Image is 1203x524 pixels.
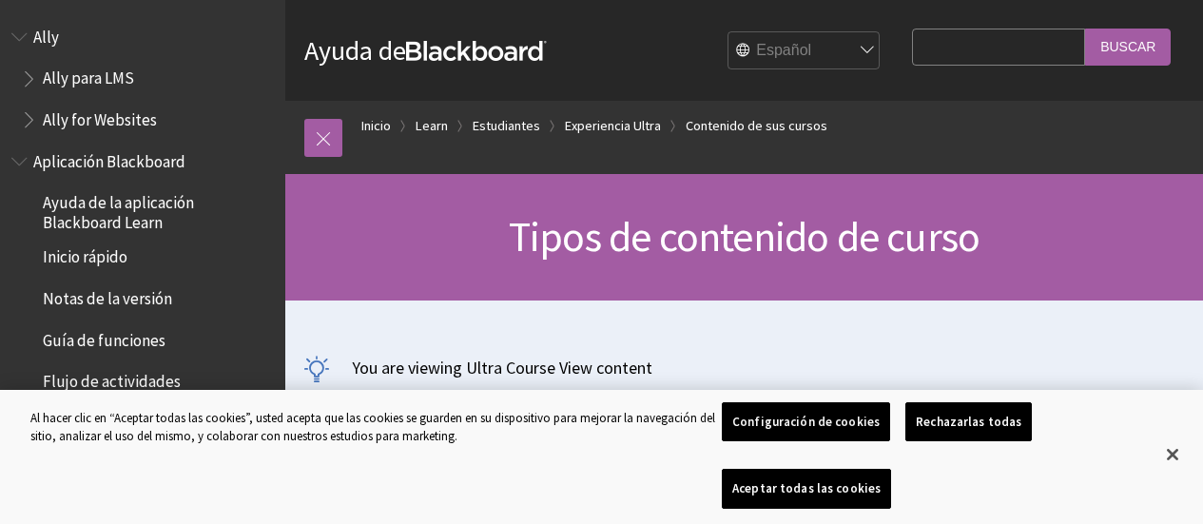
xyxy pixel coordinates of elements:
span: Ally for Websites [43,104,157,129]
span: Notas de la versión [43,282,172,308]
strong: Blackboard [406,41,547,61]
a: Learn [416,114,448,138]
select: Site Language Selector [728,32,881,70]
nav: Book outline for Anthology Ally Help [11,21,274,136]
p: You are viewing Ultra Course View content [304,356,1184,379]
a: Contenido de sus cursos [686,114,827,138]
button: Rechazarlas todas [905,402,1032,442]
a: Experiencia Ultra [565,114,661,138]
input: Buscar [1085,29,1171,66]
span: Aplicación Blackboard [33,146,185,171]
span: Flujo de actividades [43,366,181,392]
span: Ayuda de la aplicación Blackboard Learn [43,187,272,232]
span: Tipos de contenido de curso [509,210,980,262]
a: Inicio [361,114,391,138]
span: Ally [33,21,59,47]
button: Cerrar [1152,434,1193,475]
div: Al hacer clic en “Aceptar todas las cookies”, usted acepta que las cookies se guarden en su dispo... [30,409,722,446]
button: Configuración de cookies [722,402,890,442]
span: Inicio rápido [43,242,127,267]
span: Guía de funciones [43,324,165,350]
span: Ally para LMS [43,63,134,88]
button: Aceptar todas las cookies [722,469,891,509]
a: Ayuda deBlackboard [304,33,547,68]
a: Estudiantes [473,114,540,138]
